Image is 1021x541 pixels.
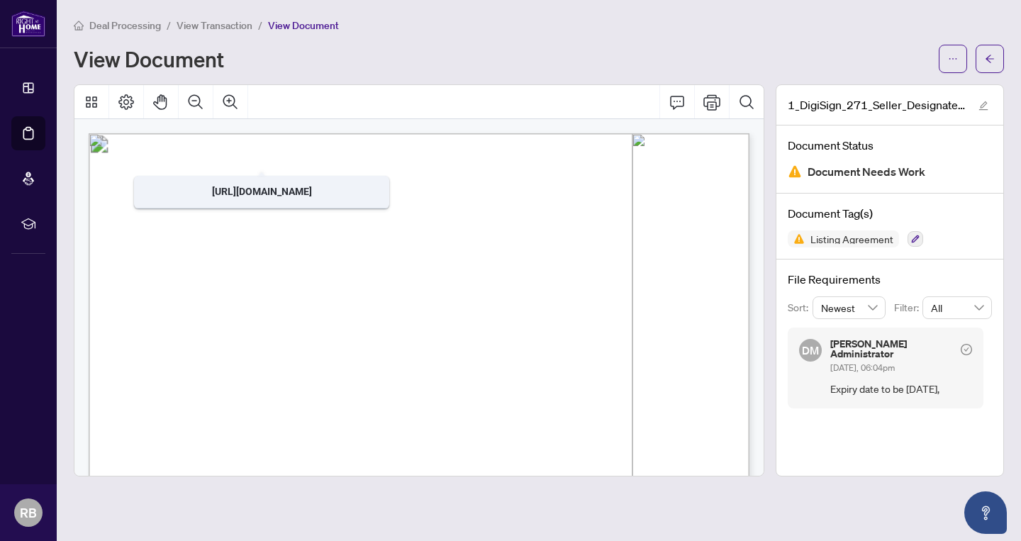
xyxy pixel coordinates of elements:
span: Deal Processing [89,19,161,32]
span: check-circle [961,344,972,355]
span: Newest [821,297,878,318]
span: 1_DigiSign_271_Seller_Designated_Representation_Agreement_Authority_to_Offer_for_Sale_-_PropTx-[P... [788,96,965,113]
span: DM [802,342,819,359]
span: Expiry date to be [DATE], [830,381,972,397]
img: Document Status [788,164,802,179]
span: View Transaction [177,19,252,32]
p: Sort: [788,300,813,316]
span: View Document [268,19,339,32]
span: home [74,21,84,30]
span: arrow-left [985,54,995,64]
li: / [258,17,262,33]
button: Open asap [964,491,1007,534]
img: Status Icon [788,230,805,247]
span: All [931,297,983,318]
h4: Document Status [788,137,992,154]
li: / [167,17,171,33]
h4: File Requirements [788,271,992,288]
h5: [PERSON_NAME] Administrator [830,339,955,359]
span: Listing Agreement [805,234,899,244]
span: Document Needs Work [808,162,925,182]
h4: Document Tag(s) [788,205,992,222]
h1: View Document [74,48,224,70]
img: logo [11,11,45,37]
span: [DATE], 06:04pm [830,362,895,373]
p: Filter: [894,300,922,316]
span: edit [978,101,988,111]
span: RB [20,503,37,523]
span: ellipsis [948,54,958,64]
